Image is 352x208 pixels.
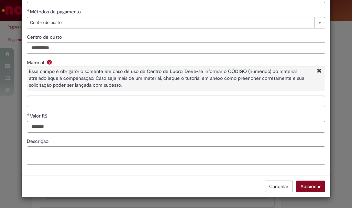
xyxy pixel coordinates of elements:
span: Descrição [27,138,50,144]
span: Esse campo é obrigatório somente em caso de uso de Centro de Lucro. Deve-se informar o CÓDIGO (nu... [29,68,304,88]
span: Valor R$ [30,113,49,119]
span: Material [27,59,45,65]
span: Ajuda para Material [45,59,54,65]
span: Centro de custo [30,17,311,28]
i: Fechar More information Por question_material [315,68,323,75]
input: Centro de custo [27,42,325,54]
input: Material [27,96,325,107]
textarea: Descrição [27,146,325,165]
span: Obrigatório Preenchido [27,113,30,116]
span: Centro de custo [27,34,63,40]
span: Métodos de pagamento [30,9,82,15]
span: Obrigatório Preenchido [27,9,30,12]
input: Valor R$ [27,121,325,133]
button: Adicionar [296,181,325,192]
button: Cancelar [265,181,293,192]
